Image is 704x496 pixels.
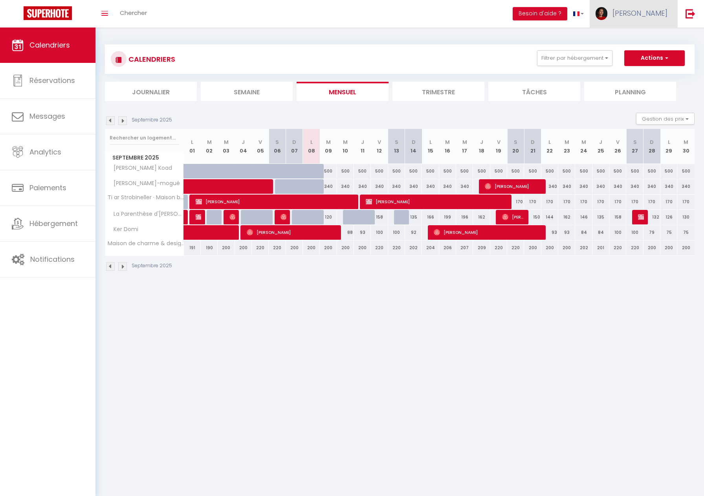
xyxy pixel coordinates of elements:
th: 26 [609,129,626,164]
th: 12 [371,129,388,164]
div: 500 [456,164,473,178]
div: 170 [609,195,626,209]
div: 200 [235,241,252,255]
abbr: M [462,138,467,146]
abbr: J [361,138,364,146]
div: 500 [405,164,422,178]
span: Ti ar Strobineller · Maison bretonne & GR34 • Plage & phare à pied [106,195,185,200]
span: Ker Domi [106,225,140,234]
div: 100 [609,225,626,240]
div: 340 [337,179,354,194]
span: Paiements [29,183,66,193]
div: 220 [252,241,269,255]
li: Planning [584,82,676,101]
abbr: M [343,138,348,146]
div: 500 [541,164,558,178]
div: 209 [473,241,490,255]
th: 25 [592,129,609,164]
div: 340 [541,179,558,194]
img: logout [686,9,695,18]
abbr: D [292,138,296,146]
th: 13 [388,129,405,164]
div: 170 [524,195,541,209]
div: 500 [490,164,507,178]
abbr: M [565,138,569,146]
span: [PERSON_NAME] Koad [106,164,174,173]
th: 24 [575,129,592,164]
div: 220 [507,241,524,255]
img: Super Booking [24,6,72,20]
div: 340 [626,179,643,194]
span: [PERSON_NAME] [247,225,337,240]
div: 170 [677,195,695,209]
abbr: J [599,138,602,146]
div: 126 [660,210,677,224]
div: 206 [439,241,456,255]
div: 220 [490,241,507,255]
div: 200 [677,241,695,255]
abbr: M [207,138,212,146]
abbr: S [514,138,517,146]
div: 170 [558,195,575,209]
span: Notifications [30,254,75,264]
div: 170 [507,195,524,209]
span: Analytics [29,147,61,157]
div: 340 [643,179,660,194]
div: 200 [286,241,303,255]
div: 220 [371,241,388,255]
div: 340 [320,179,337,194]
div: 340 [558,179,575,194]
div: 200 [303,241,320,255]
div: 200 [541,241,558,255]
div: 220 [388,241,405,255]
div: 170 [660,195,677,209]
th: 11 [354,129,371,164]
div: 340 [456,179,473,194]
div: 500 [626,164,643,178]
button: Filtrer par hébergement [537,50,612,66]
span: GreenGo DHQDS) [196,209,201,224]
abbr: D [650,138,654,146]
div: 500 [677,164,695,178]
div: 170 [541,195,558,209]
div: 500 [388,164,405,178]
abbr: L [548,138,551,146]
span: La Parenthèse d'[PERSON_NAME] [106,210,185,219]
div: 92 [405,225,422,240]
abbr: M [684,138,688,146]
abbr: J [242,138,245,146]
abbr: M [445,138,450,146]
div: 220 [269,241,286,255]
div: 88 [337,225,354,240]
th: 30 [677,129,695,164]
div: 170 [626,195,643,209]
th: 07 [286,129,303,164]
h3: CALENDRIERS [126,50,175,68]
th: 05 [252,129,269,164]
th: 15 [422,129,439,164]
abbr: S [633,138,637,146]
span: Calendriers [29,40,70,50]
button: Ouvrir le widget de chat LiveChat [6,3,30,27]
th: 16 [439,129,456,164]
abbr: V [497,138,500,146]
span: Réservations [29,75,75,85]
th: 22 [541,129,558,164]
div: 170 [643,195,660,209]
div: 158 [371,210,388,224]
div: 200 [320,241,337,255]
div: 340 [677,179,695,194]
th: 01 [184,129,201,164]
div: 84 [575,225,592,240]
div: 500 [371,164,388,178]
div: 200 [354,241,371,255]
div: 500 [660,164,677,178]
th: 17 [456,129,473,164]
li: Journalier [105,82,197,101]
div: 162 [558,210,575,224]
div: 200 [558,241,575,255]
span: Chercher [120,9,147,17]
p: Septembre 2025 [132,116,172,124]
div: 500 [609,164,626,178]
div: 202 [405,241,422,255]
